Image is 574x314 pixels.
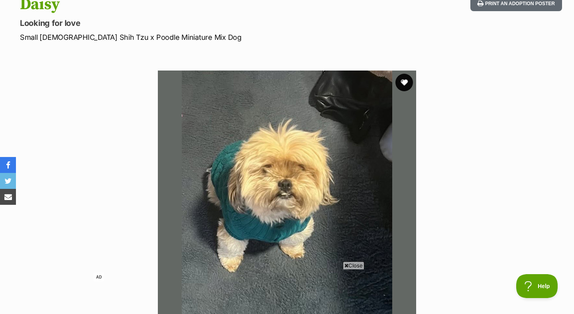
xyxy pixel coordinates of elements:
span: AD [94,273,104,282]
p: Looking for love [20,18,350,29]
button: favourite [395,74,413,91]
iframe: Help Scout Beacon - Open [516,274,558,298]
p: Small [DEMOGRAPHIC_DATA] Shih Tzu x Poodle Miniature Mix Dog [20,32,350,43]
span: Close [343,261,364,269]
